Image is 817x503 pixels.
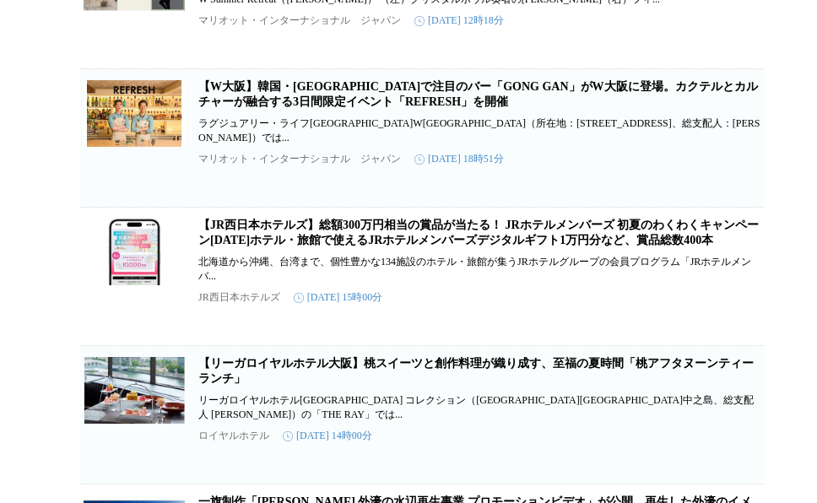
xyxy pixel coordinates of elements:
[198,116,760,145] p: ラグジュアリー・ライフ[GEOGRAPHIC_DATA]W[GEOGRAPHIC_DATA]（所在地：[STREET_ADDRESS]、総支配人：[PERSON_NAME]）では...
[198,14,401,28] p: マリオット・インターナショナル ジャパン
[414,152,504,166] time: [DATE] 18時51分
[198,80,758,108] a: 【W大阪】韓国・[GEOGRAPHIC_DATA]で注目のバー「GONG GAN」がW大阪に登場。カクテルとカルチャーが融合する3日間限定イベント「REFRESH」を開催
[294,290,383,305] time: [DATE] 15時00分
[198,290,280,305] p: JR西日本ホテルズ
[198,219,759,246] a: 【JR西日本ホテルズ】総額300万円相当の賞品が当たる！ JRホテルメンバーズ 初夏のわくわくキャンペーン[DATE]ホテル・旅館で使えるJRホテルメンバーズデジタルギフト1万円分など、賞品総数...
[198,429,269,443] p: ロイヤルホテル
[84,218,185,285] img: 【JR西日本ホテルズ】総額300万円相当の賞品が当たる！ JRホテルメンバーズ 初夏のわくわくキャンペーン2025ホテル・旅館で使えるJRホテルメンバーズデジタルギフト1万円分など、賞品総数400本
[414,14,504,28] time: [DATE] 12時18分
[198,152,401,166] p: マリオット・インターナショナル ジャパン
[84,356,185,424] img: 【リーガロイヤルホテル大阪】桃スイーツと創作料理が織り成す、至福の夏時間「桃アフタヌーンティーランチ」
[283,429,372,443] time: [DATE] 14時00分
[84,79,185,147] img: 【W大阪】韓国・ソウルで注目のバー「GONG GAN」がW大阪に登場。カクテルとカルチャーが融合する3日間限定イベント「REFRESH」を開催
[198,393,760,422] p: リーガロイヤルホテル[GEOGRAPHIC_DATA] コレクション（[GEOGRAPHIC_DATA][GEOGRAPHIC_DATA]中之島、総支配人 [PERSON_NAME]）の「THE...
[198,357,754,385] a: 【リーガロイヤルホテル大阪】桃スイーツと創作料理が織り成す、至福の夏時間「桃アフタヌーンティーランチ」
[198,255,760,284] p: 北海道から沖縄、台湾まで、個性豊かな134施設のホテル・旅館が集うJRホテルグループの会員プログラム「JRホテルメンバ...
